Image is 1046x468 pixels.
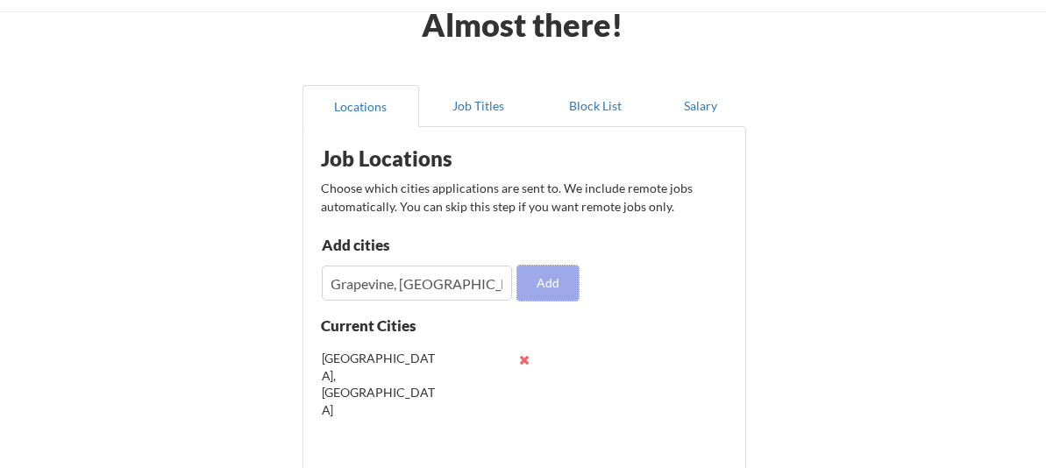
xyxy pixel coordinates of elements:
[517,266,579,301] button: Add
[322,266,513,301] input: Type here...
[302,85,420,127] button: Locations
[654,85,746,127] button: Salary
[322,318,456,333] div: Current Cities
[322,148,544,169] div: Job Locations
[537,85,654,127] button: Block List
[322,350,437,418] div: [GEOGRAPHIC_DATA], [GEOGRAPHIC_DATA]
[323,238,504,252] div: Add cities
[322,179,726,216] div: Choose which cities applications are sent to. We include remote jobs automatically. You can skip ...
[400,9,644,40] div: Almost there!
[419,85,537,127] button: Job Titles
